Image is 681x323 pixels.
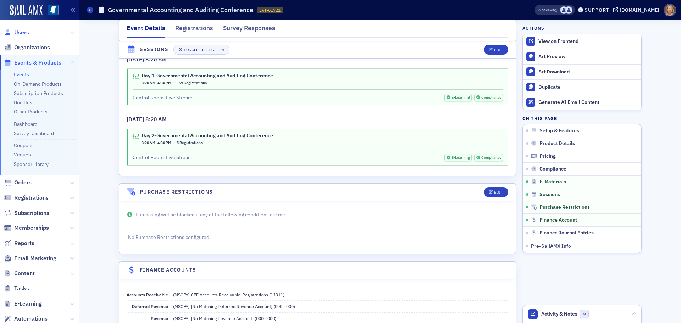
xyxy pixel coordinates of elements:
span: E-Learning [451,155,470,161]
a: Email Marketing [4,255,56,262]
p: Purchasing will be blocked if any of the following conditions are met. [127,211,508,218]
a: Art Preview [523,49,641,64]
div: Support [585,7,609,13]
a: Control Room [133,154,164,161]
div: (MSCPA) [No Matching Deferred Revenue Account] (000 - 000) [173,303,295,310]
a: Coupons [14,142,34,149]
div: [DOMAIN_NAME] [620,7,659,13]
span: 8:20 AM [145,116,167,123]
div: Event Details [127,23,165,38]
div: (MSCPA) CPE Accounts Receivable-Registrations (11311) [173,291,284,298]
a: Memberships [4,224,49,232]
span: Organizations [14,44,50,51]
button: [DOMAIN_NAME] [613,7,662,12]
a: Content [4,269,35,277]
a: Tasks [4,285,29,293]
span: Finance Account [539,217,577,223]
span: Accounts Receivable [127,292,168,297]
div: Survey Responses [223,23,275,37]
span: MSCPA Conference [560,6,567,14]
a: Subscription Products [14,90,63,96]
span: Users [14,29,29,37]
img: SailAMX [48,5,59,16]
span: Pricing [539,153,556,160]
a: Other Products [14,108,48,115]
a: Bundles [14,99,32,106]
span: – [142,80,171,86]
a: Automations [4,315,48,323]
span: Compliance [539,166,566,172]
h4: Actions [522,25,544,31]
a: Subscriptions [4,209,49,217]
a: On-Demand Products [14,81,62,87]
h1: Governmental Accounting and Auditing Conference [108,6,253,14]
time: 4:30 PM [157,140,171,145]
a: Art Download [523,64,641,79]
div: Registrations [175,23,213,37]
span: Revenue [151,316,168,321]
a: Live Stream [166,94,192,101]
span: [DATE] [127,56,145,63]
h4: On this page [522,115,642,122]
a: Organizations [4,44,50,51]
h4: Sessions [140,46,168,53]
div: Duplicate [538,84,638,90]
div: View on Frontend [538,38,638,45]
span: 8:20 AM [145,56,167,63]
span: [DATE] [127,116,145,123]
a: Events [14,71,29,78]
img: SailAMX [10,5,43,16]
span: Compliance [481,95,502,100]
button: Duplicate [523,79,641,95]
span: Email Marketing [14,255,56,262]
a: Events & Products [4,59,61,67]
a: View Homepage [43,5,59,17]
span: 5 Registrations [177,140,203,145]
span: Pre-SailAMX Info [531,243,571,249]
span: – [142,140,171,146]
div: Art Download [538,69,638,75]
div: Day 2-Governmental Accounting and Auditing Conference [142,133,273,139]
span: Deferred Revenue [132,303,168,309]
span: E-Materials [539,179,566,185]
div: Also [538,7,545,12]
span: Activity & Notes [541,310,577,318]
span: 0 [580,310,589,318]
a: View on Frontend [523,34,641,49]
div: Edit [494,48,503,52]
a: Registrations [4,194,49,202]
time: 8:20 AM [142,80,155,85]
time: 8:20 AM [142,140,155,145]
button: Edit [484,187,508,197]
span: Ellen Yarbrough [565,6,572,14]
span: E-Learning [451,95,470,100]
span: Purchase Restrictions [539,204,590,211]
span: 169 Registrations [177,80,207,85]
a: E-Learning [4,300,42,308]
span: Profile [664,4,676,16]
span: Subscriptions [14,209,49,217]
a: Sponsor Library [14,161,49,167]
span: Content [14,269,35,277]
h4: Purchase Restrictions [140,188,213,196]
a: Live Stream [166,154,192,161]
span: Setup & Features [539,128,579,134]
span: EVT-61721 [259,7,281,13]
h4: Finance Accounts [140,266,196,274]
div: Toggle Full Screen [184,48,224,52]
a: Survey Dashboard [14,130,54,137]
span: Viewing [538,7,557,12]
div: Edit [494,190,503,194]
span: Orders [14,179,32,186]
a: Users [4,29,29,37]
div: (MSCPA) [No Matching Revenue Account] (000 - 000) [173,315,276,322]
a: Reports [4,239,34,247]
button: Toggle Full Screen [173,45,229,55]
button: Generate AI Email Content [523,95,641,110]
span: Finance Journal Entries [539,230,594,236]
time: 4:30 PM [157,80,171,85]
div: Day 1-Governmental Accounting and Auditing Conference [142,73,273,79]
a: Venues [14,151,31,158]
span: E-Learning [14,300,42,308]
